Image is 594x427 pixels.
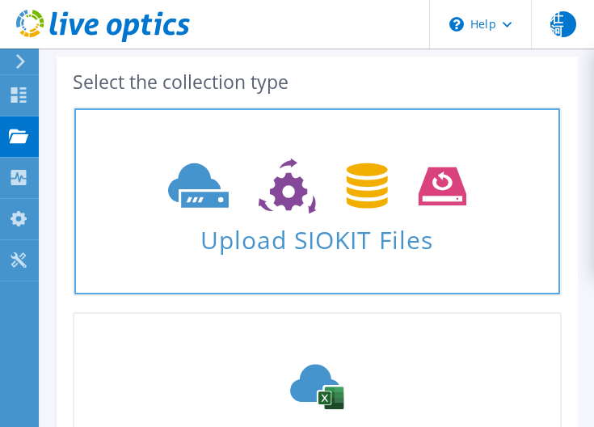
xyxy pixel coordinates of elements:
[74,218,560,252] span: Upload SIOKIT Files
[73,107,562,296] a: Upload SIOKIT Files
[73,73,562,91] div: Select the collection type
[449,17,464,32] svg: \n
[550,11,576,37] span: 壮河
